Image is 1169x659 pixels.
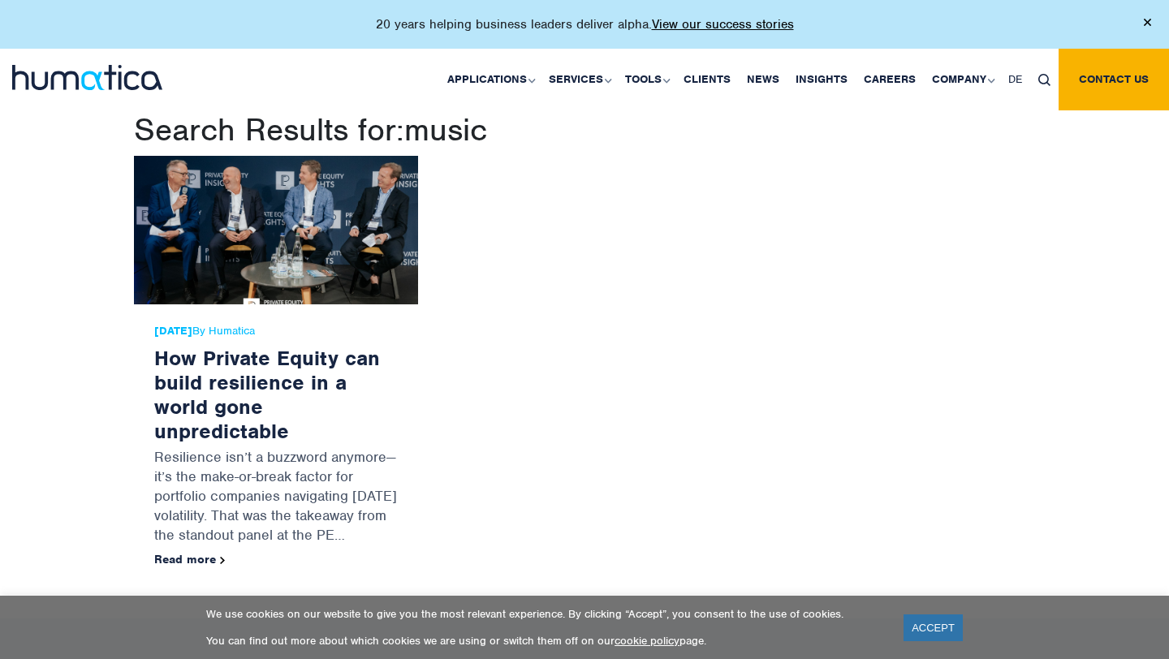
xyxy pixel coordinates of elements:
[1059,49,1169,110] a: Contact us
[615,634,679,648] a: cookie policy
[154,325,398,338] span: By Humatica
[904,614,963,641] a: ACCEPT
[787,49,856,110] a: Insights
[541,49,617,110] a: Services
[1008,72,1022,86] span: DE
[924,49,1000,110] a: Company
[154,443,398,553] p: Resilience isn’t a buzzword anymore—it’s the make-or-break factor for portfolio companies navigat...
[134,110,1035,149] h1: Search Results for:
[1000,49,1030,110] a: DE
[617,49,675,110] a: Tools
[1038,74,1050,86] img: search_icon
[404,110,487,149] span: music
[134,156,418,304] img: How Private Equity can build resilience in a world gone unpredictable
[652,16,794,32] a: View our success stories
[206,607,883,621] p: We use cookies on our website to give you the most relevant experience. By clicking “Accept”, you...
[856,49,924,110] a: Careers
[12,65,162,90] img: logo
[376,16,794,32] p: 20 years helping business leaders deliver alpha.
[220,557,225,564] img: arrowicon
[675,49,739,110] a: Clients
[439,49,541,110] a: Applications
[154,552,225,566] a: Read more
[739,49,787,110] a: News
[154,324,192,338] strong: [DATE]
[206,634,883,648] p: You can find out more about which cookies we are using or switch them off on our page.
[154,345,380,444] a: How Private Equity can build resilience in a world gone unpredictable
